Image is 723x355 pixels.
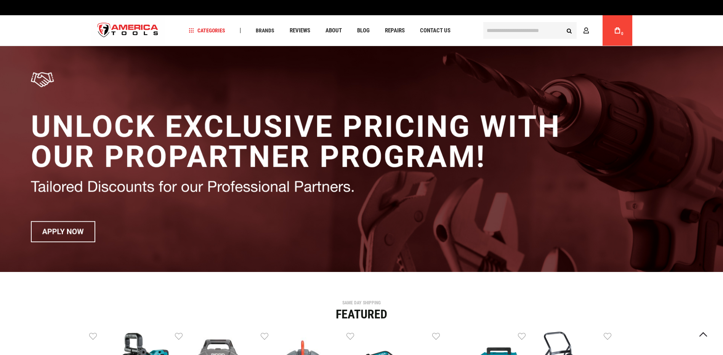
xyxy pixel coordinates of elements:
span: Blog [357,28,370,34]
a: Repairs [382,26,408,36]
a: 0 [610,15,625,46]
span: Categories [189,28,225,33]
a: Reviews [286,26,314,36]
a: store logo [91,16,165,45]
button: Search [562,23,577,38]
span: Repairs [385,28,405,34]
a: Categories [185,26,229,36]
a: Blog [354,26,373,36]
a: Brands [252,26,278,36]
a: Contact Us [417,26,454,36]
span: Brands [256,28,274,33]
span: Contact Us [420,28,450,34]
a: About [322,26,345,36]
div: SAME DAY SHIPPING [89,301,634,305]
img: America Tools [91,16,165,45]
span: About [325,28,342,34]
div: Featured [89,308,634,320]
span: 0 [621,32,624,36]
span: Reviews [290,28,310,34]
